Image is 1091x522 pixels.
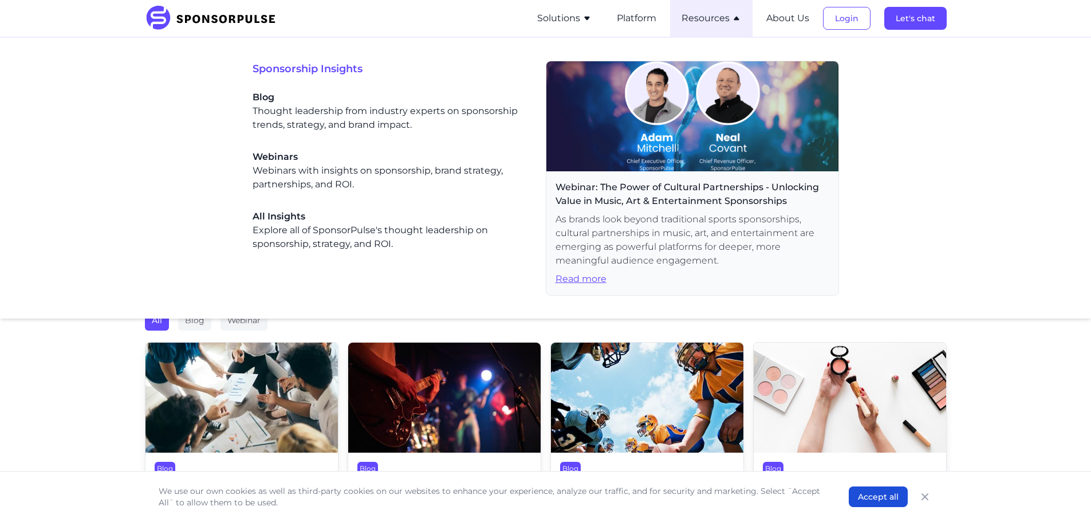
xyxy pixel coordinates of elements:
span: Webinars [253,150,527,164]
img: SponsorPulse [145,6,284,31]
a: Webinar: The Power of Cultural Partnerships - Unlocking Value in Music, Art & Entertainment Spons... [546,61,839,296]
a: Platform [617,13,656,23]
button: Login [823,7,871,30]
span: Webinar: The Power of Cultural Partnerships - Unlocking Value in Music, Art & Entertainment Spons... [556,180,829,208]
div: Blog [763,462,783,476]
div: Explore all of SponsorPulse's thought leadership on sponsorship, strategy, and ROI. [253,210,527,251]
iframe: Chat Widget [1034,467,1091,522]
span: As brands look beyond traditional sports sponsorships, cultural partnerships in music, art, and e... [556,213,829,268]
a: WebinarsWebinars with insights on sponsorship, brand strategy, partnerships, and ROI. [253,150,527,191]
a: Login [823,13,871,23]
a: Let's chat [884,13,947,23]
button: Accept all [849,486,908,507]
p: We use our own cookies as well as third-party cookies on our websites to enhance your experience,... [159,485,826,508]
div: Webinars with insights on sponsorship, brand strategy, partnerships, and ROI. [253,150,527,191]
a: About Us [766,13,809,23]
button: Solutions [537,11,592,25]
div: Blog [560,462,581,476]
button: Platform [617,11,656,25]
button: About Us [766,11,809,25]
div: Blog [155,462,175,476]
img: Webinar header image [546,61,838,171]
div: Blog [357,462,378,476]
span: Sponsorship Insights [253,61,546,77]
button: Close [917,489,933,505]
img: Image by Curated Lifestyle courtesy of Unsplash [754,343,946,453]
img: Getty Images courtesy of Unsplash [551,343,743,453]
span: All Insights [253,210,527,223]
div: Blog [178,310,211,331]
button: Let's chat [884,7,947,30]
img: Photo by Getty Images courtesy of Unsplash [145,343,338,453]
div: Webinar [220,310,267,331]
img: Neza Dolmo courtesy of Unsplash [348,343,541,453]
div: All [145,310,169,331]
div: Thought leadership from industry experts on sponsorship trends, strategy, and brand impact. [253,91,527,132]
a: All InsightsExplore all of SponsorPulse's thought leadership on sponsorship, strategy, and ROI. [253,210,527,251]
a: BlogThought leadership from industry experts on sponsorship trends, strategy, and brand impact. [253,91,527,132]
span: Read more [556,272,829,286]
span: Blog [253,91,527,104]
button: Resources [682,11,741,25]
